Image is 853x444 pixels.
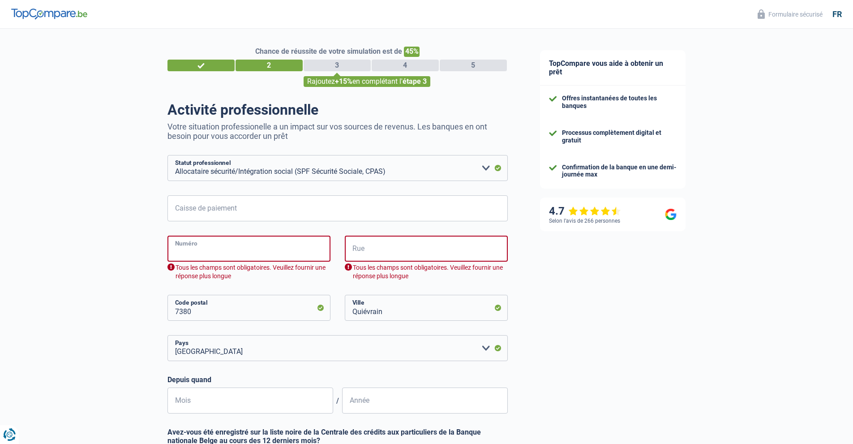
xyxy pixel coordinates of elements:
label: Depuis quand [167,375,508,384]
div: Tous les champs sont obligatoires. Veuillez fournir une réponse plus longue [167,263,330,280]
div: Tous les champs sont obligatoires. Veuillez fournir une réponse plus longue [345,263,508,280]
input: AAAA [342,388,508,414]
img: TopCompare Logo [11,9,87,19]
div: Confirmation de la banque en une demi-journée max [562,164,677,179]
p: Votre situation professionelle a un impact sur vos sources de revenus. Les banques en ont besoin ... [167,122,508,141]
div: 4.7 [549,205,621,218]
div: Offres instantanées de toutes les banques [562,95,677,110]
input: MM [167,388,333,414]
span: / [333,397,342,405]
div: TopCompare vous aide à obtenir un prêt [540,50,686,86]
span: Chance de réussite de votre simulation est de [255,47,402,56]
div: 1 [167,60,235,71]
span: +15% [335,77,352,86]
button: Formulaire sécurisé [752,7,828,22]
div: 2 [236,60,303,71]
div: Rajoutez en complétant l' [304,76,430,87]
span: 45% [404,47,420,57]
div: 4 [372,60,439,71]
div: fr [832,9,842,19]
div: 3 [304,60,371,71]
div: Processus complètement digital et gratuit [562,129,677,144]
h1: Activité professionnelle [167,101,508,118]
div: 5 [440,60,507,71]
span: étape 3 [403,77,427,86]
div: Selon l’avis de 266 personnes [549,218,620,224]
